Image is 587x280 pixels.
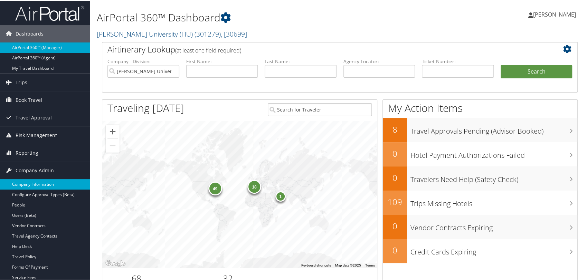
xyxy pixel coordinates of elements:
[195,29,221,38] span: ( 301279 )
[97,29,247,38] a: [PERSON_NAME] University (HU)
[268,103,372,115] input: Search for Traveler
[275,190,286,201] div: 1
[410,122,577,135] h3: Travel Approvals Pending (Advisor Booked)
[383,195,407,207] h2: 109
[247,179,261,193] div: 18
[16,73,27,90] span: Trips
[383,100,577,115] h1: My Action Items
[383,171,407,183] h2: 0
[410,146,577,160] h3: Hotel Payment Authorizations Failed
[410,243,577,256] h3: Credit Cards Expiring
[16,25,44,42] span: Dashboards
[422,57,494,64] label: Ticket Number:
[107,100,184,115] h1: Traveling [DATE]
[16,126,57,143] span: Risk Management
[383,142,577,166] a: 0Hotel Payment Authorizations Failed
[16,161,54,178] span: Company Admin
[383,147,407,159] h2: 0
[104,258,127,267] img: Google
[106,124,120,138] button: Zoom in
[501,64,572,78] button: Search
[383,166,577,190] a: 0Travelers Need Help (Safety Check)
[383,244,407,255] h2: 0
[528,3,583,24] a: [PERSON_NAME]
[533,10,576,18] span: [PERSON_NAME]
[106,138,120,152] button: Zoom out
[301,262,331,267] button: Keyboard shortcuts
[383,190,577,214] a: 109Trips Missing Hotels
[107,57,179,64] label: Company - Division:
[265,57,337,64] label: Last Name:
[16,108,52,126] span: Travel Approval
[383,238,577,262] a: 0Credit Cards Expiring
[221,29,247,38] span: , [ 30699 ]
[410,195,577,208] h3: Trips Missing Hotels
[383,117,577,142] a: 8Travel Approvals Pending (Advisor Booked)
[410,219,577,232] h3: Vendor Contracts Expiring
[365,263,375,267] a: Terms (opens in new tab)
[410,171,577,184] h3: Travelers Need Help (Safety Check)
[186,57,258,64] label: First Name:
[383,220,407,231] h2: 0
[335,263,361,267] span: Map data ©2025
[15,4,84,21] img: airportal-logo.png
[175,46,241,54] span: (at least one field required)
[104,258,127,267] a: Open this area in Google Maps (opens a new window)
[208,181,222,195] div: 49
[383,214,577,238] a: 0Vendor Contracts Expiring
[343,57,415,64] label: Agency Locator:
[97,10,421,24] h1: AirPortal 360™ Dashboard
[16,144,38,161] span: Reporting
[383,123,407,135] h2: 8
[107,43,532,55] h2: Airtinerary Lookup
[16,91,42,108] span: Book Travel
